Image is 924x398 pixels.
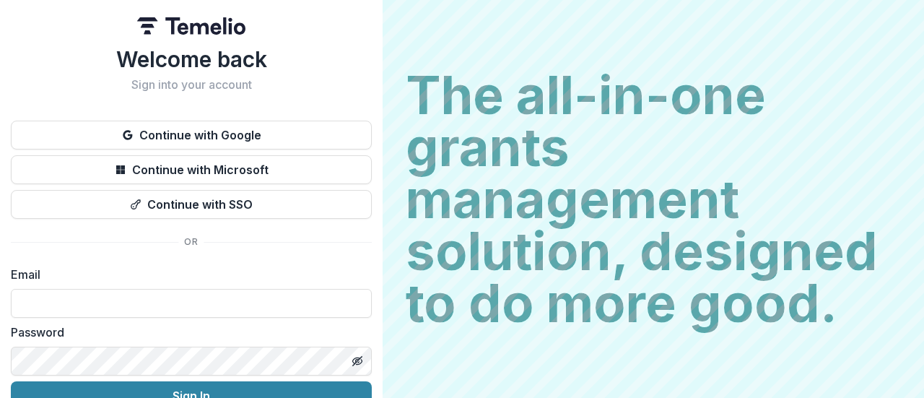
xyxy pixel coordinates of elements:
button: Continue with Google [11,121,372,150]
h2: Sign into your account [11,78,372,92]
button: Continue with SSO [11,190,372,219]
img: Temelio [137,17,245,35]
button: Continue with Microsoft [11,155,372,184]
button: Toggle password visibility [346,350,369,373]
label: Email [11,266,363,283]
label: Password [11,324,363,341]
h1: Welcome back [11,46,372,72]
